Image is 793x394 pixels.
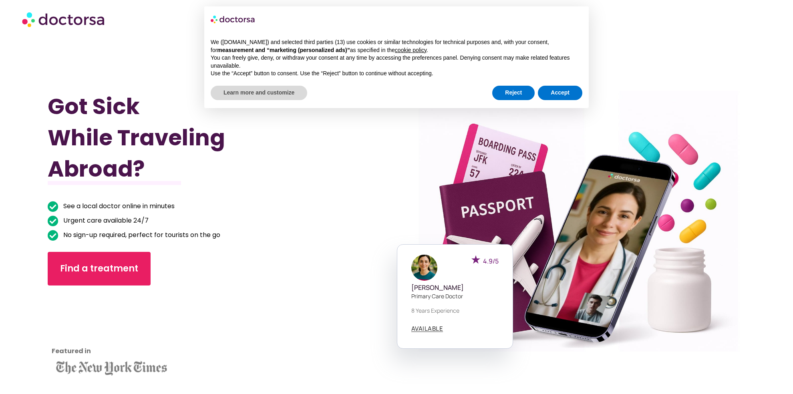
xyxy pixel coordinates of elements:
[411,326,443,332] span: AVAILABLE
[411,292,499,300] p: Primary care doctor
[211,70,582,78] p: Use the “Accept” button to consent. Use the “Reject” button to continue without accepting.
[48,91,344,185] h1: Got Sick While Traveling Abroad?
[61,201,175,212] span: See a local doctor online in minutes
[411,306,499,315] p: 8 years experience
[48,252,151,285] a: Find a treatment
[211,54,582,70] p: You can freely give, deny, or withdraw your consent at any time by accessing the preferences pane...
[61,215,149,226] span: Urgent care available 24/7
[52,298,124,358] iframe: Customer reviews powered by Trustpilot
[211,38,582,54] p: We ([DOMAIN_NAME]) and selected third parties (13) use cookies or similar technologies for techni...
[492,86,535,100] button: Reject
[395,47,427,53] a: cookie policy
[61,229,220,241] span: No sign-up required, perfect for tourists on the go
[411,284,499,291] h5: [PERSON_NAME]
[52,346,91,356] strong: Featured in
[211,13,256,26] img: logo
[217,47,350,53] strong: measurement and “marketing (personalized ads)”
[211,86,307,100] button: Learn more and customize
[60,262,138,275] span: Find a treatment
[483,257,499,265] span: 4.9/5
[538,86,582,100] button: Accept
[411,326,443,332] a: AVAILABLE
